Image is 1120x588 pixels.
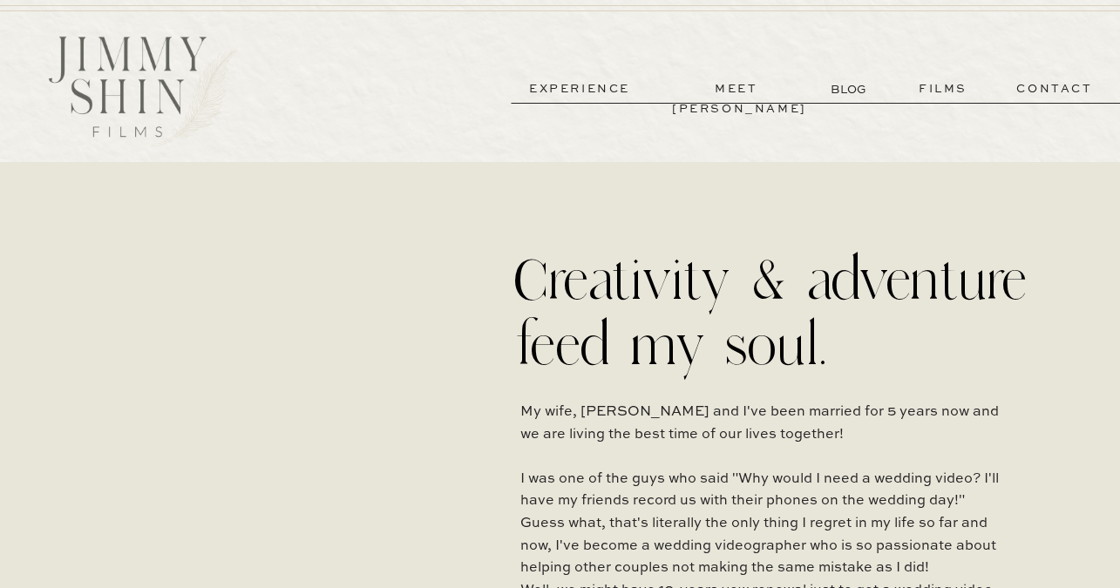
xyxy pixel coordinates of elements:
a: BLOG [831,80,870,98]
h2: Creativity & adventure feed my soul. [514,247,1042,373]
a: experience [515,79,644,99]
a: contact [992,79,1117,99]
a: films [900,79,986,99]
a: meet [PERSON_NAME] [672,79,801,99]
